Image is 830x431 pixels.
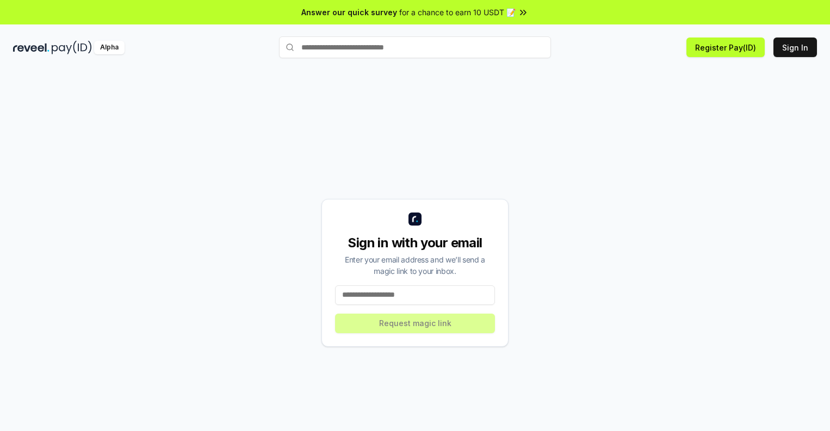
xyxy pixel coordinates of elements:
button: Register Pay(ID) [686,38,765,57]
div: Alpha [94,41,125,54]
img: pay_id [52,41,92,54]
span: Answer our quick survey [301,7,397,18]
button: Sign In [773,38,817,57]
img: logo_small [408,213,422,226]
span: for a chance to earn 10 USDT 📝 [399,7,516,18]
div: Enter your email address and we’ll send a magic link to your inbox. [335,254,495,277]
img: reveel_dark [13,41,49,54]
div: Sign in with your email [335,234,495,252]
